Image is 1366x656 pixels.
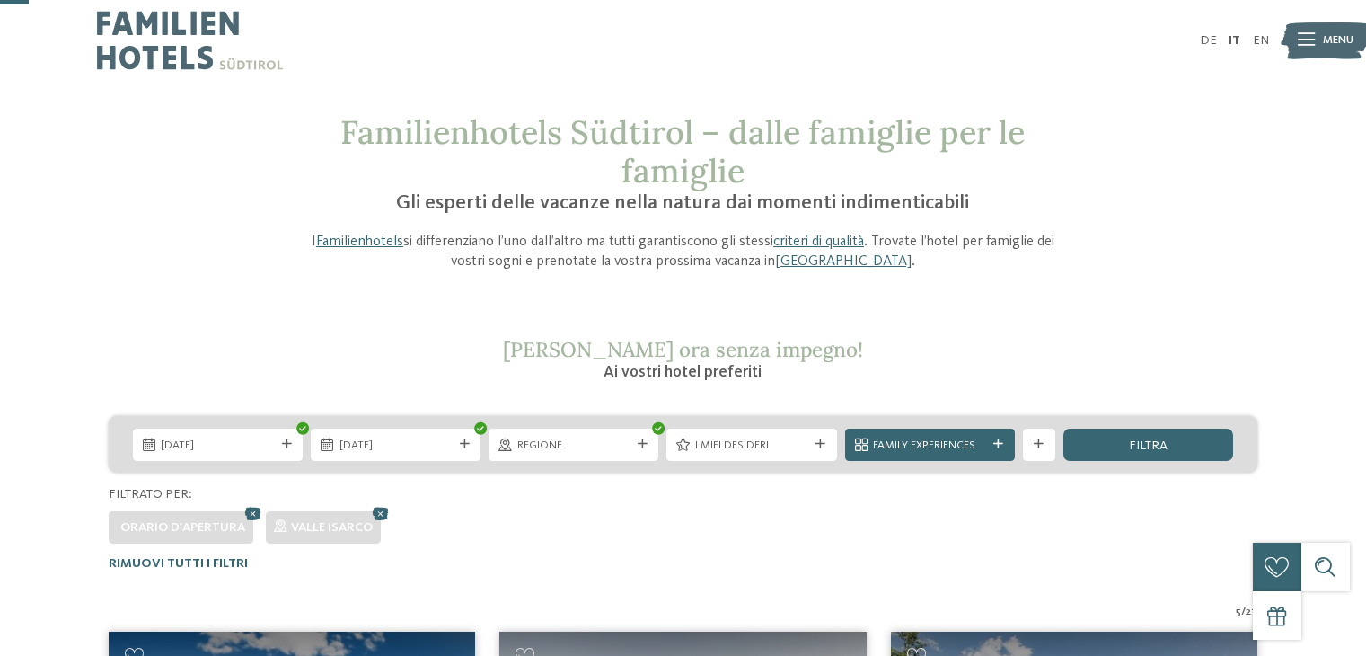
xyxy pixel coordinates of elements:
span: Family Experiences [873,438,986,454]
a: criteri di qualità [773,235,864,249]
span: Orario d'apertura [120,521,245,534]
span: Menu [1323,32,1353,49]
span: Filtrato per: [109,488,192,501]
span: I miei desideri [695,438,808,454]
span: / [1241,604,1246,620]
span: filtra [1129,439,1168,452]
p: I si differenziano l’uno dall’altro ma tutti garantiscono gli stessi . Trovate l’hotel per famigl... [299,232,1068,272]
a: IT [1229,34,1240,47]
a: DE [1200,34,1217,47]
span: Regione [517,438,630,454]
a: [GEOGRAPHIC_DATA] [775,254,912,269]
span: [DATE] [339,438,453,454]
span: [PERSON_NAME] ora senza impegno! [503,336,863,362]
span: Gli esperti delle vacanze nella natura dai momenti indimenticabili [396,193,969,213]
span: 5 [1236,604,1241,620]
a: EN [1253,34,1269,47]
span: Valle Isarco [291,521,373,534]
a: Familienhotels [316,235,403,249]
span: [DATE] [161,438,274,454]
span: 27 [1246,604,1257,620]
span: Ai vostri hotel preferiti [604,364,762,380]
span: Rimuovi tutti i filtri [109,557,248,570]
span: Familienhotels Südtirol – dalle famiglie per le famiglie [340,111,1025,191]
